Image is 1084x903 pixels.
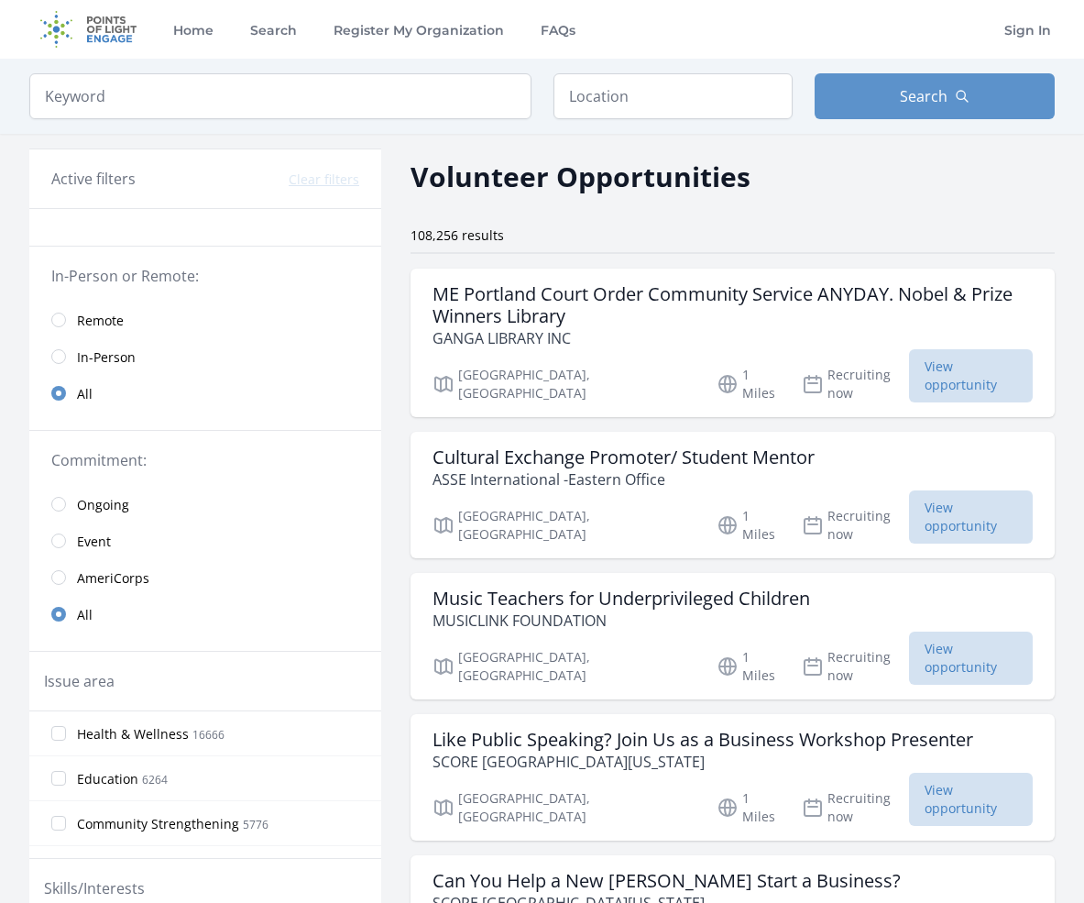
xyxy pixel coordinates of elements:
[909,349,1033,402] span: View opportunity
[77,533,111,551] span: Event
[802,648,909,685] p: Recruiting now
[77,312,124,330] span: Remote
[44,877,145,899] legend: Skills/Interests
[77,725,189,743] span: Health & Wellness
[909,773,1033,826] span: View opportunity
[433,610,810,632] p: MUSICLINK FOUNDATION
[77,815,239,833] span: Community Strengthening
[411,156,750,197] h2: Volunteer Opportunities
[77,569,149,588] span: AmeriCorps
[51,771,66,786] input: Education 6264
[433,366,695,402] p: [GEOGRAPHIC_DATA], [GEOGRAPHIC_DATA]
[51,449,359,471] legend: Commitment:
[29,302,381,338] a: Remote
[900,85,947,107] span: Search
[717,789,780,826] p: 1 Miles
[29,338,381,375] a: In-Person
[29,559,381,596] a: AmeriCorps
[142,772,168,787] span: 6264
[717,648,780,685] p: 1 Miles
[433,468,815,490] p: ASSE International -Eastern Office
[433,729,973,751] h3: Like Public Speaking? Join Us as a Business Workshop Presenter
[717,366,780,402] p: 1 Miles
[433,648,695,685] p: [GEOGRAPHIC_DATA], [GEOGRAPHIC_DATA]
[51,726,66,741] input: Health & Wellness 16666
[411,432,1055,558] a: Cultural Exchange Promoter/ Student Mentor ASSE International -Eastern Office [GEOGRAPHIC_DATA], ...
[29,523,381,559] a: Event
[51,265,359,287] legend: In-Person or Remote:
[77,385,93,403] span: All
[802,366,909,402] p: Recruiting now
[909,490,1033,544] span: View opportunity
[411,226,504,244] span: 108,256 results
[717,507,780,544] p: 1 Miles
[433,283,1033,327] h3: ME Portland Court Order Community Service ANYDAY. Nobel & Prize Winners Library
[433,507,695,544] p: [GEOGRAPHIC_DATA], [GEOGRAPHIC_DATA]
[44,670,115,692] legend: Issue area
[77,770,138,788] span: Education
[77,348,136,367] span: In-Person
[802,789,909,826] p: Recruiting now
[243,817,268,832] span: 5776
[433,327,1033,349] p: GANGA LIBRARY INC
[553,73,794,119] input: Location
[433,751,973,773] p: SCORE [GEOGRAPHIC_DATA][US_STATE]
[909,632,1033,685] span: View opportunity
[77,606,93,624] span: All
[289,171,359,189] button: Clear filters
[433,789,695,826] p: [GEOGRAPHIC_DATA], [GEOGRAPHIC_DATA]
[192,727,224,743] span: 16666
[433,588,810,610] h3: Music Teachers for Underprivileged Children
[29,375,381,412] a: All
[411,269,1055,417] a: ME Portland Court Order Community Service ANYDAY. Nobel & Prize Winners Library GANGA LIBRARY INC...
[411,714,1055,841] a: Like Public Speaking? Join Us as a Business Workshop Presenter SCORE [GEOGRAPHIC_DATA][US_STATE] ...
[815,73,1055,119] button: Search
[77,496,129,514] span: Ongoing
[411,573,1055,699] a: Music Teachers for Underprivileged Children MUSICLINK FOUNDATION [GEOGRAPHIC_DATA], [GEOGRAPHIC_D...
[433,446,815,468] h3: Cultural Exchange Promoter/ Student Mentor
[29,486,381,523] a: Ongoing
[51,816,66,831] input: Community Strengthening 5776
[51,168,136,190] h3: Active filters
[29,596,381,633] a: All
[802,507,909,544] p: Recruiting now
[29,73,531,119] input: Keyword
[433,870,901,892] h3: Can You Help a New [PERSON_NAME] Start a Business?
